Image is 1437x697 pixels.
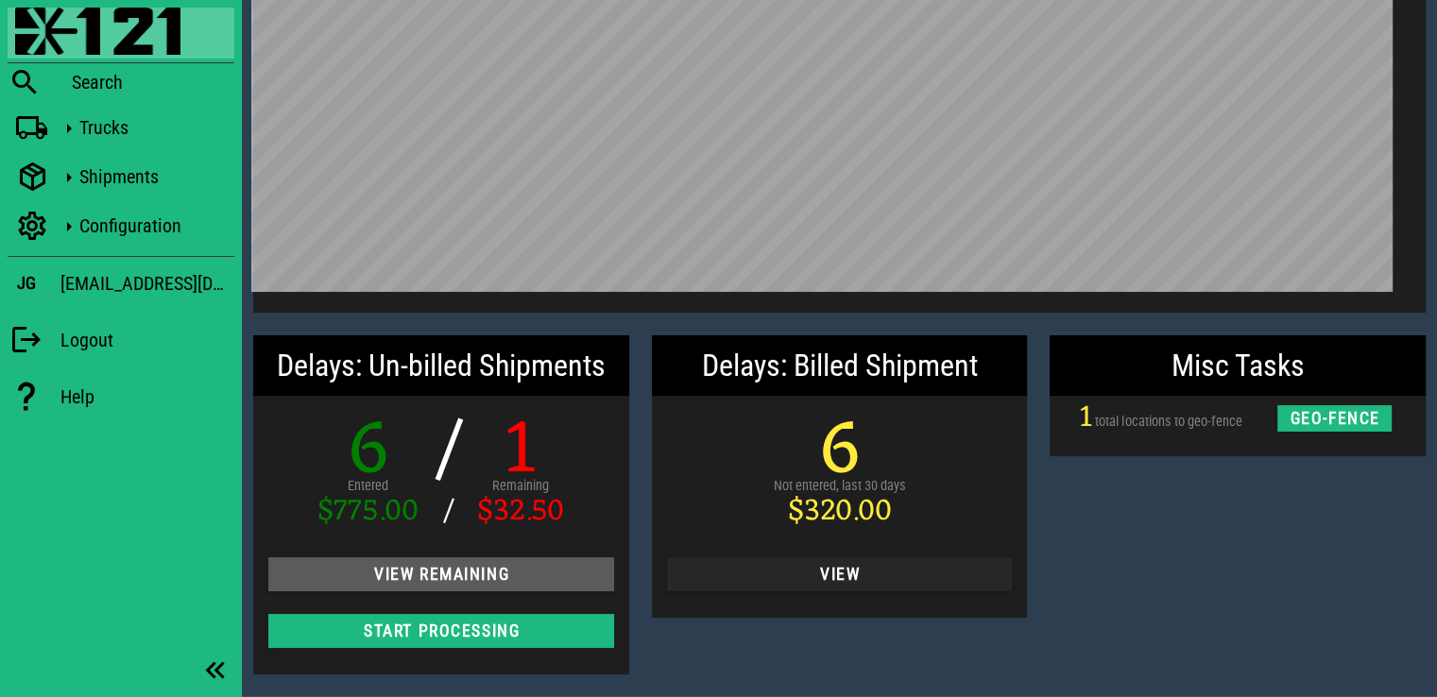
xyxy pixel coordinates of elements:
div: Shipments [79,165,227,188]
a: geo-fence [1277,410,1393,425]
img: 87f0f0e.png [15,8,180,55]
div: $775.00 [317,497,419,527]
div: Logout [60,329,234,351]
span: View Remaining [283,565,599,584]
div: Delays: Un-billed Shipments [253,335,629,396]
div: Not entered, last 30 days [774,476,906,497]
div: Help [60,385,234,408]
span: 1 [1080,391,1092,445]
span: total locations to geo-fence [1095,414,1241,430]
div: [EMAIL_ADDRESS][DOMAIN_NAME] [60,268,234,298]
a: Help [8,370,234,423]
span: View [682,565,998,584]
button: View Remaining [268,557,614,591]
div: 6 [774,415,906,490]
div: $320.00 [774,497,906,527]
span: Start Processing [283,621,599,640]
button: geo-fence [1277,405,1393,432]
a: Blackfly [8,8,234,59]
h3: JG [17,273,36,294]
div: Configuration [79,214,227,237]
div: Remaining [477,476,564,497]
div: Entered [317,476,419,497]
div: Search [72,71,234,93]
span: geo-fence [1289,409,1380,428]
div: 6 [317,415,419,490]
div: Trucks [79,116,227,139]
div: Misc Tasks [1050,335,1426,396]
button: View [667,557,1013,591]
div: Delays: Billed Shipment [652,335,1028,396]
div: / [433,415,463,490]
div: $32.50 [477,497,564,527]
div: / [433,497,463,527]
div: 1 [477,415,564,490]
button: Start Processing [268,614,614,648]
